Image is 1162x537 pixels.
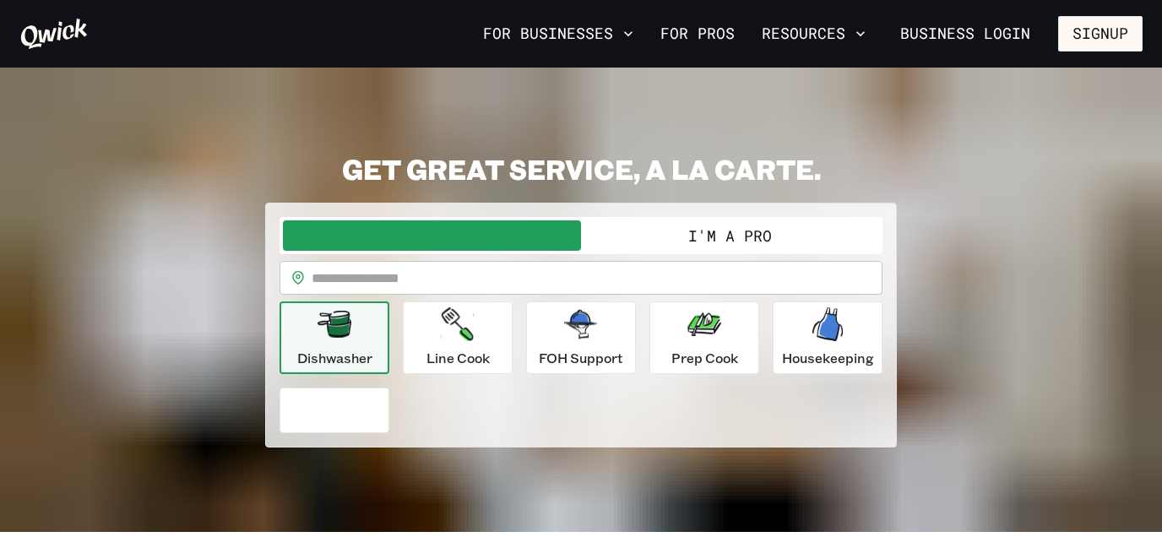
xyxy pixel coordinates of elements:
[539,348,623,368] p: FOH Support
[283,220,581,251] button: I'm a Business
[649,301,759,374] button: Prep Cook
[1058,16,1143,52] button: Signup
[654,19,741,48] a: For Pros
[476,19,640,48] button: For Businesses
[280,301,389,374] button: Dishwasher
[773,301,882,374] button: Housekeeping
[581,220,879,251] button: I'm a Pro
[265,152,897,186] h2: GET GREAT SERVICE, A LA CARTE.
[526,301,636,374] button: FOH Support
[671,348,738,368] p: Prep Cook
[782,348,874,368] p: Housekeeping
[297,348,372,368] p: Dishwasher
[426,348,490,368] p: Line Cook
[886,16,1045,52] a: Business Login
[755,19,872,48] button: Resources
[403,301,513,374] button: Line Cook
